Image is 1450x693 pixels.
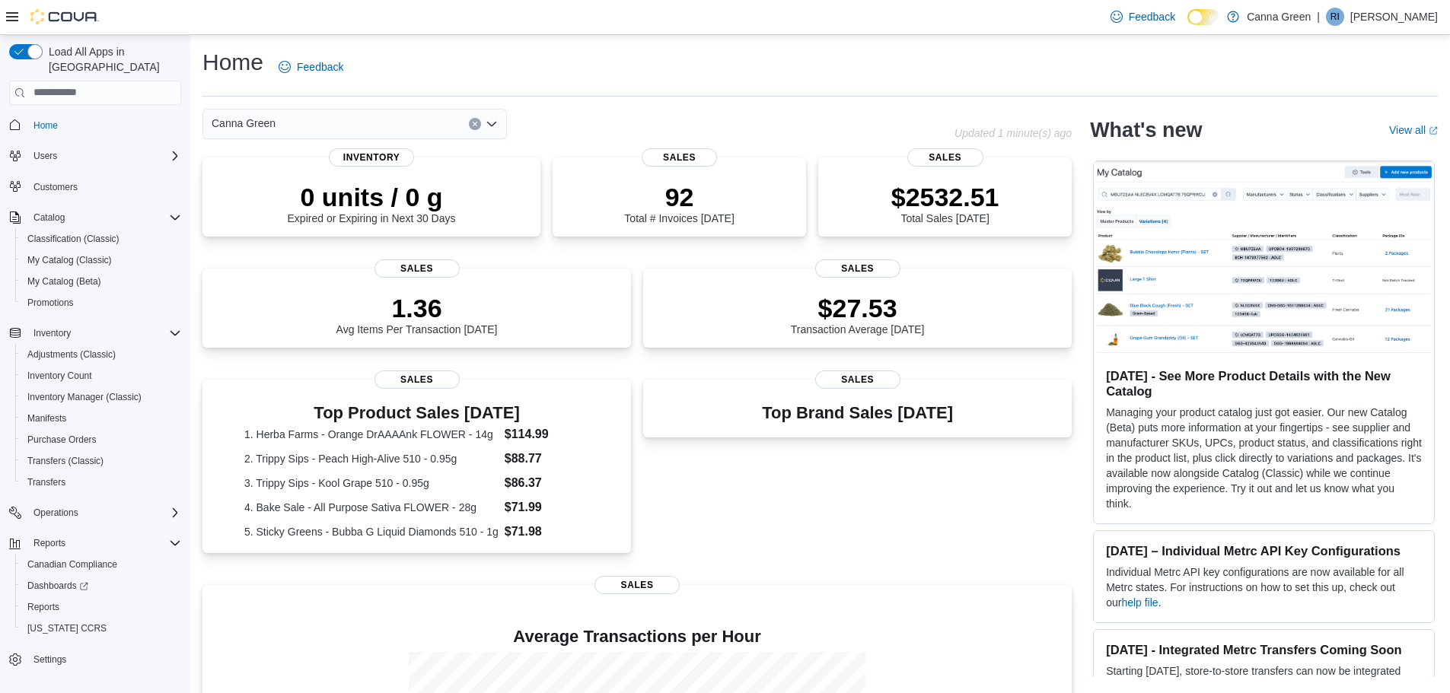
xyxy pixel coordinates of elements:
dt: 1. Herba Farms - Orange DrAAAAnk FLOWER - 14g [244,427,499,442]
a: Transfers [21,473,72,491]
div: Total Sales [DATE] [891,182,999,224]
span: Sales [642,148,718,167]
a: Purchase Orders [21,431,103,449]
span: Sales [374,370,460,389]
span: Reports [27,601,59,613]
span: Reports [21,598,181,616]
button: Customers [3,176,187,198]
span: Dark Mode [1187,25,1188,26]
dt: 3. Trippy Sips - Kool Grape 510 - 0.95g [244,475,499,491]
button: Transfers (Classic) [15,450,187,472]
a: Classification (Classic) [21,230,126,248]
button: Reports [3,532,187,554]
svg: External link [1429,126,1438,135]
span: [US_STATE] CCRS [27,622,107,634]
button: Manifests [15,408,187,429]
input: Dark Mode [1187,9,1219,25]
h3: Top Product Sales [DATE] [244,404,589,422]
a: Inventory Count [21,367,98,385]
a: Feedback [272,52,349,82]
h1: Home [202,47,263,78]
button: Reports [27,534,72,552]
span: Sales [374,259,460,278]
div: Transaction Average [DATE] [791,293,925,335]
a: [US_STATE] CCRS [21,619,113,637]
button: Catalog [27,208,71,227]
a: Reports [21,598,65,616]
button: Purchase Orders [15,429,187,450]
span: Classification (Classic) [21,230,181,248]
span: Inventory Manager (Classic) [21,388,181,406]
span: Operations [33,507,78,519]
span: Adjustments (Classic) [27,348,116,361]
dd: $88.77 [505,450,589,468]
button: Adjustments (Classic) [15,344,187,365]
span: Transfers (Classic) [21,452,181,470]
p: | [1317,8,1320,26]
span: Home [33,119,58,132]
span: Inventory [33,327,71,339]
a: Transfers (Classic) [21,452,110,470]
span: Settings [33,653,66,666]
p: 0 units / 0 g [288,182,456,212]
span: Inventory Manager (Classic) [27,391,142,403]
a: View allExternal link [1389,124,1438,136]
button: Transfers [15,472,187,493]
span: Reports [27,534,181,552]
span: Canadian Compliance [27,558,117,571]
span: Inventory [27,324,181,342]
h3: [DATE] - See More Product Details with the New Catalog [1106,368,1422,399]
button: Operations [27,504,84,522]
a: Manifests [21,409,72,428]
button: Canadian Compliance [15,554,187,575]
span: Inventory Count [21,367,181,385]
div: Total # Invoices [DATE] [624,182,734,224]
p: 92 [624,182,734,212]
span: Sales [907,148,983,167]
span: Dashboards [21,577,181,595]
span: Washington CCRS [21,619,181,637]
span: Feedback [297,59,343,75]
button: [US_STATE] CCRS [15,618,187,639]
dd: $86.37 [505,474,589,492]
button: My Catalog (Beta) [15,271,187,292]
button: Promotions [15,292,187,313]
span: My Catalog (Beta) [21,272,181,291]
span: Feedback [1129,9,1175,24]
span: RI [1330,8,1340,26]
span: Customers [27,177,181,196]
h2: What's new [1090,118,1202,142]
h3: [DATE] - Integrated Metrc Transfers Coming Soon [1106,642,1422,657]
span: Sales [594,576,680,594]
p: Updated 1 minute(s) ago [954,127,1072,139]
a: Dashboards [15,575,187,596]
span: Canadian Compliance [21,555,181,574]
button: Users [3,145,187,167]
span: Users [33,150,57,162]
span: Promotions [21,294,181,312]
button: Users [27,147,63,165]
span: Manifests [21,409,181,428]
button: Operations [3,502,187,523]
span: My Catalog (Classic) [21,251,181,269]
a: help file [1121,596,1158,609]
p: Canna Green [1247,8,1311,26]
span: Catalog [33,211,65,224]
p: $27.53 [791,293,925,323]
a: Inventory Manager (Classic) [21,388,148,406]
span: Transfers [21,473,181,491]
button: Inventory Count [15,365,187,386]
p: Individual Metrc API key configurations are now available for all Metrc states. For instructions ... [1106,564,1422,610]
a: Settings [27,650,72,669]
a: Promotions [21,294,80,312]
dt: 2. Trippy Sips - Peach High-Alive 510 - 0.95g [244,451,499,466]
span: Settings [27,650,181,669]
button: Reports [15,596,187,618]
dd: $114.99 [505,425,589,443]
a: Canadian Compliance [21,555,123,574]
span: Classification (Classic) [27,233,120,245]
span: Purchase Orders [27,434,97,446]
button: Clear input [469,118,481,130]
span: Dashboards [27,580,88,592]
span: Adjustments (Classic) [21,345,181,364]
